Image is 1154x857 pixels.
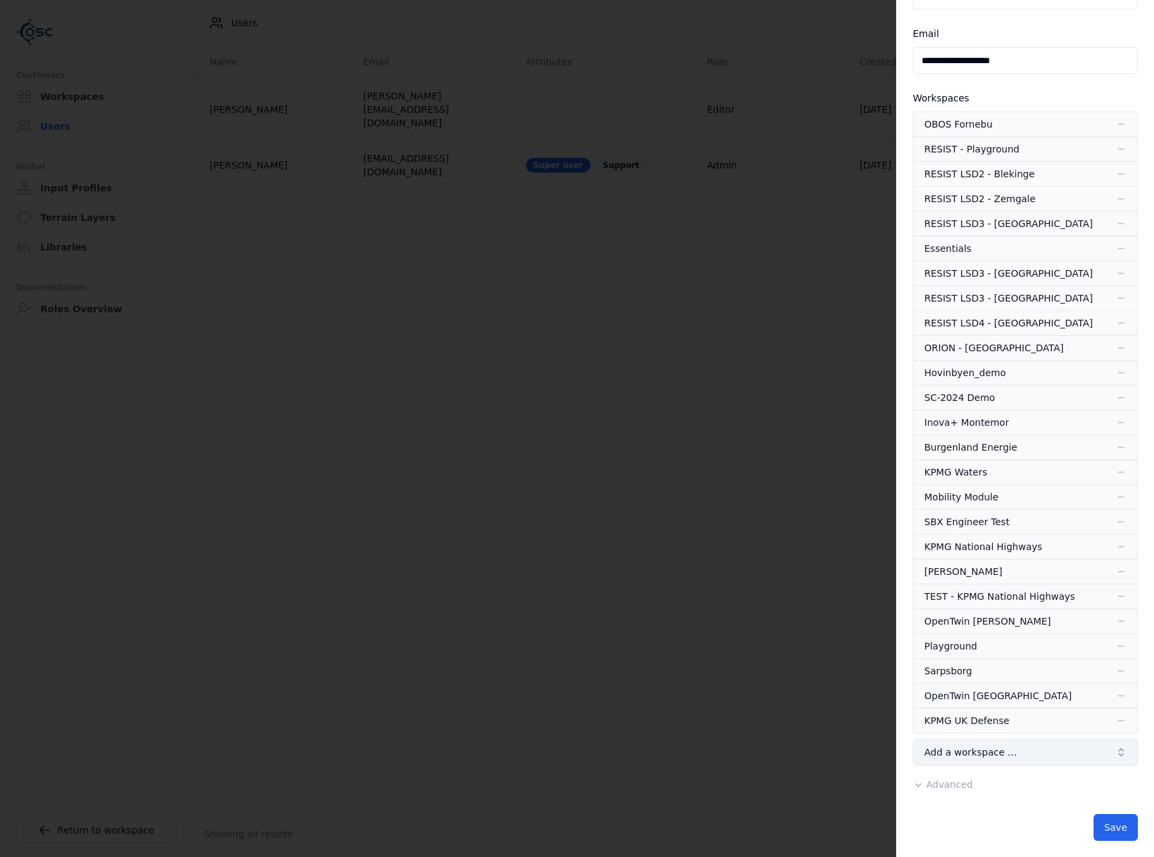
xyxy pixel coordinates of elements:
label: Workspaces [913,93,969,103]
div: KPMG UK Defense [924,714,1010,727]
div: OpenTwin [PERSON_NAME] [924,615,1051,628]
div: ORION - [GEOGRAPHIC_DATA] [924,341,1063,355]
div: TEST - KPMG National Highways [924,590,1075,603]
div: Hovinbyen_demo [924,366,1006,379]
div: KPMG National Highways [924,540,1042,553]
div: OpenTwin [GEOGRAPHIC_DATA] [924,689,1071,703]
button: Advanced [913,778,973,791]
div: KPMG Waters [924,465,987,479]
span: Add a workspace … [924,746,1017,759]
div: Essentials [924,242,971,255]
div: SC-2024 Demo [924,391,995,404]
div: RESIST LSD3 - [GEOGRAPHIC_DATA] [924,267,1093,280]
div: Inova+ Montemor [924,416,1009,429]
label: Email [913,28,939,39]
div: Playground [924,639,977,653]
button: Save [1094,814,1138,841]
div: RESIST LSD3 - [GEOGRAPHIC_DATA] [924,217,1093,230]
div: Mobility Module [924,490,998,504]
div: RESIST - Playground [924,142,1020,156]
div: Sarpsborg [924,664,972,678]
div: RESIST LSD4 - [GEOGRAPHIC_DATA] [924,316,1093,330]
div: RESIST LSD3 - [GEOGRAPHIC_DATA] [924,291,1093,305]
span: Advanced [926,779,973,790]
div: [PERSON_NAME] [924,565,1002,578]
div: RESIST LSD2 - Zemgale [924,192,1036,206]
div: RESIST LSD2 - Blekinge [924,167,1034,181]
div: SBX Engineer Test [924,515,1010,529]
div: Burgenland Energie [924,441,1017,454]
div: OBOS Fornebu [924,118,993,131]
